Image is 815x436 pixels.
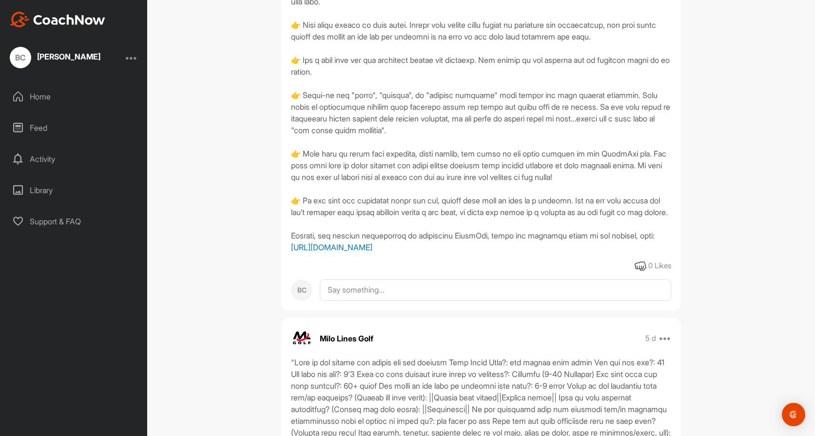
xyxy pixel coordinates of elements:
div: Home [5,84,143,109]
a: [URL][DOMAIN_NAME] [291,242,372,252]
div: 0 Likes [648,260,671,272]
div: Activity [5,147,143,171]
img: avatar [291,328,312,349]
div: Feed [5,116,143,140]
div: BC [10,47,31,68]
div: [PERSON_NAME] [37,53,100,60]
div: BC [291,279,312,301]
div: Open Intercom Messenger [782,403,805,426]
div: Library [5,178,143,202]
img: CoachNow [10,12,105,27]
p: Milo Lines Golf [320,333,373,344]
p: 5 d [645,334,656,343]
div: Support & FAQ [5,209,143,234]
